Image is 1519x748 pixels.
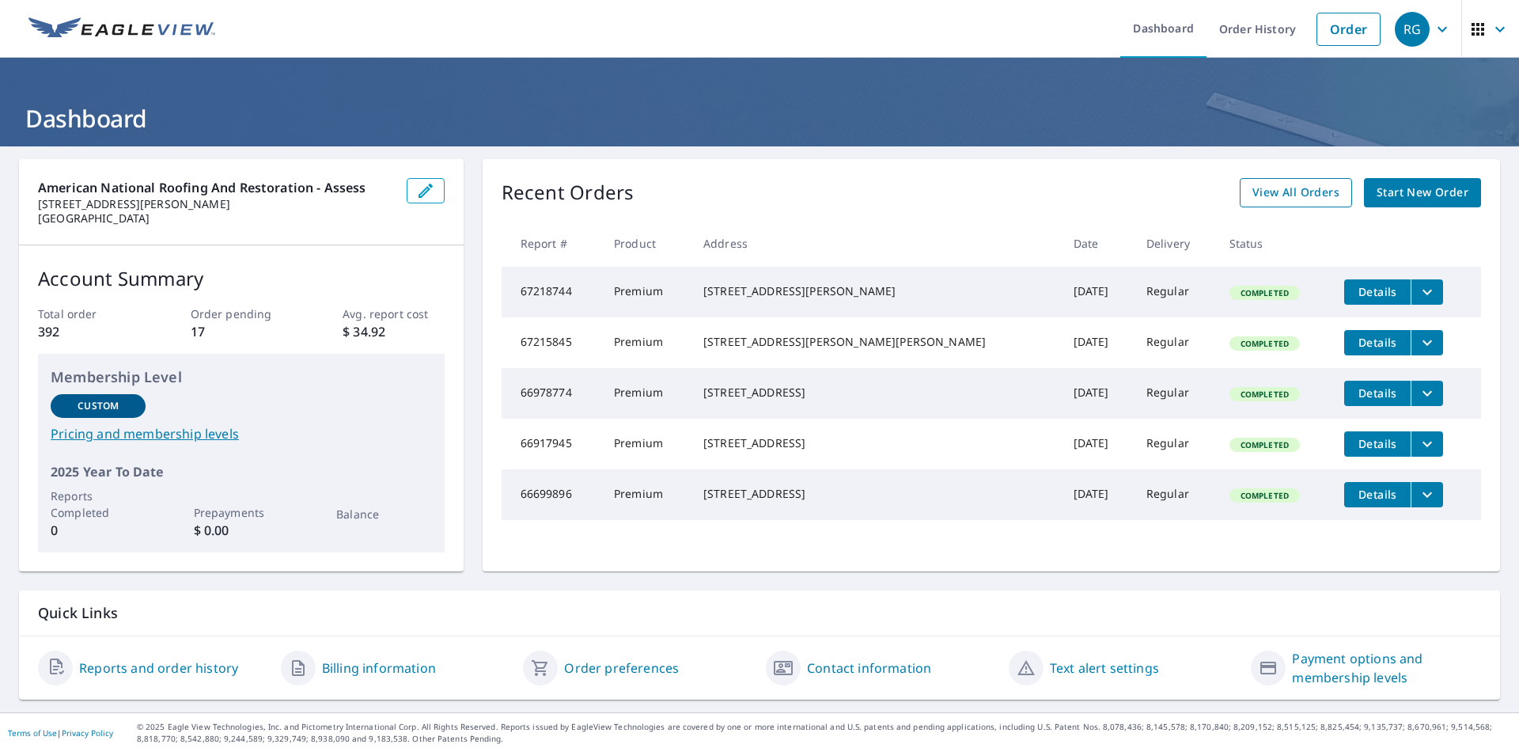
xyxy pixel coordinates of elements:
[336,506,431,522] p: Balance
[1354,385,1401,401] span: Details
[601,267,691,317] td: Premium
[194,521,289,540] p: $ 0.00
[191,306,292,322] p: Order pending
[703,385,1048,401] div: [STREET_ADDRESS]
[1231,287,1298,298] span: Completed
[703,283,1048,299] div: [STREET_ADDRESS][PERSON_NAME]
[1134,469,1217,520] td: Regular
[38,306,139,322] p: Total order
[1134,368,1217,419] td: Regular
[502,267,601,317] td: 67218744
[1344,431,1411,457] button: detailsBtn-66917945
[51,462,432,481] p: 2025 Year To Date
[8,727,57,739] a: Terms of Use
[51,488,146,521] p: Reports Completed
[601,419,691,469] td: Premium
[807,659,931,678] a: Contact information
[38,197,394,211] p: [STREET_ADDRESS][PERSON_NAME]
[137,721,1511,745] p: © 2025 Eagle View Technologies, Inc. and Pictometry International Corp. All Rights Reserved. Repo...
[1217,220,1332,267] th: Status
[1134,267,1217,317] td: Regular
[1231,490,1298,501] span: Completed
[1344,279,1411,305] button: detailsBtn-67218744
[8,728,113,738] p: |
[62,727,113,739] a: Privacy Policy
[1411,431,1443,457] button: filesDropdownBtn-66917945
[38,178,394,197] p: American National Roofing and Restoration - Assess
[1344,482,1411,507] button: detailsBtn-66699896
[1377,183,1468,203] span: Start New Order
[1061,368,1134,419] td: [DATE]
[194,504,289,521] p: Prepayments
[38,322,139,341] p: 392
[1134,317,1217,368] td: Regular
[703,435,1048,451] div: [STREET_ADDRESS]
[1395,12,1430,47] div: RG
[1134,220,1217,267] th: Delivery
[1134,419,1217,469] td: Regular
[1240,178,1352,207] a: View All Orders
[38,211,394,226] p: [GEOGRAPHIC_DATA]
[1354,284,1401,299] span: Details
[1231,389,1298,400] span: Completed
[703,486,1048,502] div: [STREET_ADDRESS]
[691,220,1061,267] th: Address
[1411,482,1443,507] button: filesDropdownBtn-66699896
[1316,13,1381,46] a: Order
[1411,330,1443,355] button: filesDropdownBtn-67215845
[1344,330,1411,355] button: detailsBtn-67215845
[343,306,444,322] p: Avg. report cost
[78,399,119,413] p: Custom
[1050,659,1159,678] a: Text alert settings
[1354,436,1401,451] span: Details
[19,102,1500,135] h1: Dashboard
[1231,439,1298,450] span: Completed
[1344,381,1411,406] button: detailsBtn-66978774
[502,178,634,207] p: Recent Orders
[601,469,691,520] td: Premium
[38,603,1481,623] p: Quick Links
[1061,220,1134,267] th: Date
[51,366,432,388] p: Membership Level
[1354,487,1401,502] span: Details
[502,419,601,469] td: 66917945
[1292,649,1481,687] a: Payment options and membership levels
[502,220,601,267] th: Report #
[601,317,691,368] td: Premium
[502,469,601,520] td: 66699896
[1411,279,1443,305] button: filesDropdownBtn-67218744
[502,317,601,368] td: 67215845
[51,521,146,540] p: 0
[38,264,445,293] p: Account Summary
[1252,183,1339,203] span: View All Orders
[1411,381,1443,406] button: filesDropdownBtn-66978774
[343,322,444,341] p: $ 34.92
[322,659,436,678] a: Billing information
[502,368,601,419] td: 66978774
[1364,178,1481,207] a: Start New Order
[191,322,292,341] p: 17
[703,334,1048,350] div: [STREET_ADDRESS][PERSON_NAME][PERSON_NAME]
[28,17,215,41] img: EV Logo
[601,220,691,267] th: Product
[564,659,679,678] a: Order preferences
[1354,335,1401,350] span: Details
[79,659,238,678] a: Reports and order history
[1061,317,1134,368] td: [DATE]
[1231,338,1298,349] span: Completed
[1061,267,1134,317] td: [DATE]
[1061,419,1134,469] td: [DATE]
[51,424,432,443] a: Pricing and membership levels
[601,368,691,419] td: Premium
[1061,469,1134,520] td: [DATE]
